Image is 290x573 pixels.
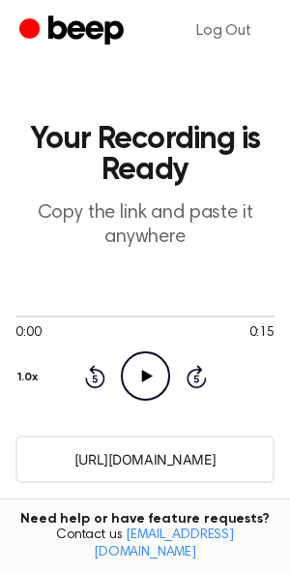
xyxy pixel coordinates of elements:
[19,13,129,50] a: Beep
[15,201,275,250] p: Copy the link and paste it anywhere
[15,361,45,394] button: 1.0x
[177,8,271,54] a: Log Out
[15,323,41,344] span: 0:00
[12,528,278,561] span: Contact us
[249,323,275,344] span: 0:15
[94,528,234,559] a: [EMAIL_ADDRESS][DOMAIN_NAME]
[15,124,275,186] h1: Your Recording is Ready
